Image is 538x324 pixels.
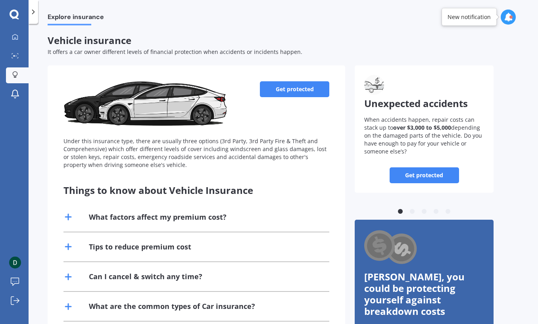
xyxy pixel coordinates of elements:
span: Things to know about Vehicle Insurance [63,184,253,197]
img: ACg8ocIBPEBvsTNZCu2w4IkWOBqLTd9d9LXwwgnhMi0y5Z5uR-Slpw=s96-c [9,257,21,268]
img: Vehicle insurance [63,81,227,129]
span: It offers a car owner different levels of financial protection when accidents or incidents happen. [48,48,302,56]
button: 4 [432,208,440,216]
a: Get protected [260,81,329,97]
button: 1 [396,208,404,216]
div: Tips to reduce premium cost [89,242,191,252]
span: Vehicle insurance [48,34,131,47]
span: [PERSON_NAME], you could be protecting yourself against breakdown costs [364,270,465,317]
div: Can I cancel & switch any time? [89,272,202,282]
a: Get protected [390,167,459,183]
button: 5 [444,208,452,216]
span: Unexpected accidents [364,97,468,110]
div: What are the common types of Car insurance? [89,301,255,311]
button: 3 [420,208,428,216]
button: 2 [408,208,416,216]
div: What factors affect my premium cost? [89,212,227,222]
div: New notification [448,13,491,21]
b: over $3,000 to $5,000 [393,124,451,131]
img: Unexpected accidents [364,75,384,95]
p: When accidents happen, repair costs can stack up to depending on the damaged parts of the vehicle... [364,116,484,155]
span: Explore insurance [48,13,104,24]
div: Under this insurance type, there are usually three options (3rd Party, 3rd Party Fire & Theft and... [63,137,329,169]
img: Cashback [364,229,418,266]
